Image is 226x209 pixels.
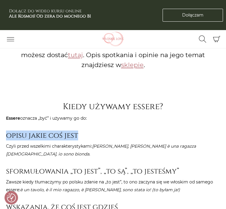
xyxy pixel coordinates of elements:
[121,61,144,69] a: sklepie
[163,9,223,22] a: Dołączam
[6,143,196,157] em: [PERSON_NAME], [PERSON_NAME] è una ragazza [DEMOGRAPHIC_DATA], io sono bionda
[6,178,220,194] p: Zawsze kiedy tłumaczymy po polsku zdanie na „to jest”, to ono zaczyna się we włoskim od samego es...
[9,13,91,19] b: Ale Kosmos! Od zera do mocnego B1
[6,167,220,176] h3: sformułowania „to jest”, „to są”, „to jesteśmy”
[6,102,220,112] h2: Kiedy używamy essere?
[9,9,91,19] h3: Dołącz do wideo kursu online
[6,114,220,122] p: oznacza „być” i używamy go do:
[6,142,220,158] p: Czyli przed wszelkimi charakterystykami: .
[20,187,180,192] em: è un tavolo, è il mio ragazzo, è [PERSON_NAME], sono stata io! (to byłam ja!)
[93,32,133,47] img: Włoskielove
[210,33,223,46] button: Koszyk
[182,12,203,18] span: Dołączam
[7,193,16,202] button: Preferencje co do zgód
[3,34,18,44] button: Przełącz nawigację
[195,34,210,44] button: Przełącz formularz wyszukiwania
[6,115,20,121] strong: Essere
[68,51,83,59] a: tutaj
[7,193,16,202] img: Revisit consent button
[6,131,220,140] h3: opisu jakie coś jest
